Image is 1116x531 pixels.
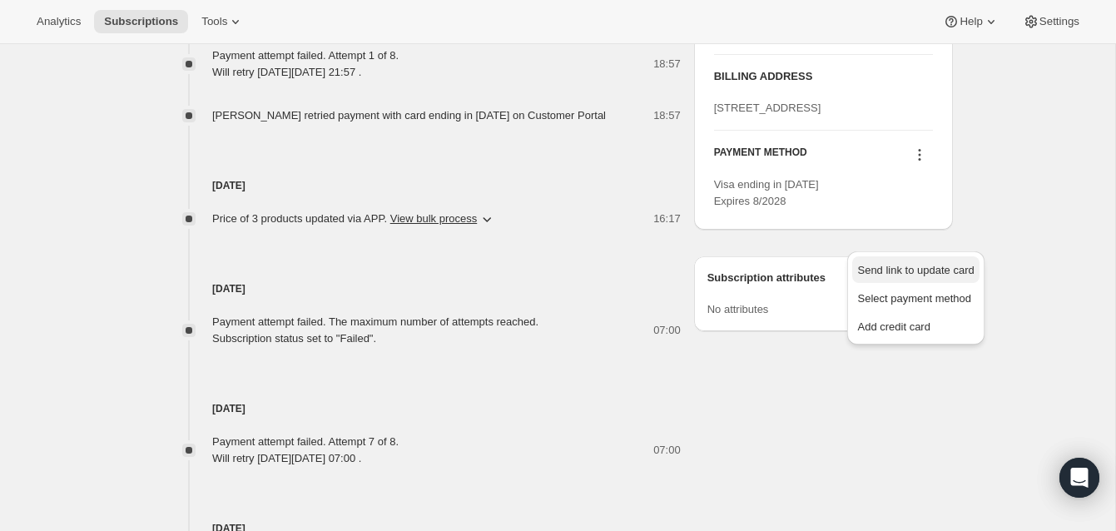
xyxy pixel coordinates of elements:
span: Tools [201,15,227,28]
span: [STREET_ADDRESS] [714,102,821,114]
button: Help [933,10,1009,33]
span: Help [960,15,982,28]
h4: [DATE] [162,280,681,297]
span: Price of 3 products updated via APP . [212,211,477,227]
button: Analytics [27,10,91,33]
span: 07:00 [653,442,681,459]
button: Send link to update card [852,256,979,283]
span: 18:57 [653,107,681,124]
span: Add credit card [857,320,930,333]
div: Payment attempt failed. The maximum number of attempts reached. Subscription status set to "Failed". [212,314,538,347]
button: View bulk process [390,212,478,225]
span: Subscriptions [104,15,178,28]
span: Send link to update card [857,264,974,276]
span: No attributes [707,303,769,315]
button: Tools [191,10,254,33]
h4: [DATE] [162,400,681,417]
span: Analytics [37,15,81,28]
span: Select payment method [857,292,971,305]
button: Select payment method [852,285,979,311]
div: Payment attempt failed. Attempt 7 of 8. Will retry [DATE][DATE] 07:00 . [212,434,399,467]
span: 16:17 [653,211,681,227]
div: Payment attempt failed. Attempt 1 of 8. Will retry [DATE][DATE] 21:57 . [212,47,399,81]
span: Visa ending in [DATE] Expires 8/2028 [714,178,819,207]
h3: PAYMENT METHOD [714,146,807,168]
span: 18:57 [653,56,681,72]
button: Price of 3 products updated via APP. View bulk process [202,206,505,232]
span: [PERSON_NAME] retried payment with card ending in [DATE] on Customer Portal [212,109,606,122]
h3: BILLING ADDRESS [714,68,933,85]
span: Settings [1039,15,1079,28]
h4: [DATE] [162,177,681,194]
button: Subscriptions [94,10,188,33]
button: Add credit card [852,313,979,340]
button: Settings [1013,10,1089,33]
span: 07:00 [653,322,681,339]
div: Open Intercom Messenger [1059,458,1099,498]
h3: Subscription attributes [707,270,901,293]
